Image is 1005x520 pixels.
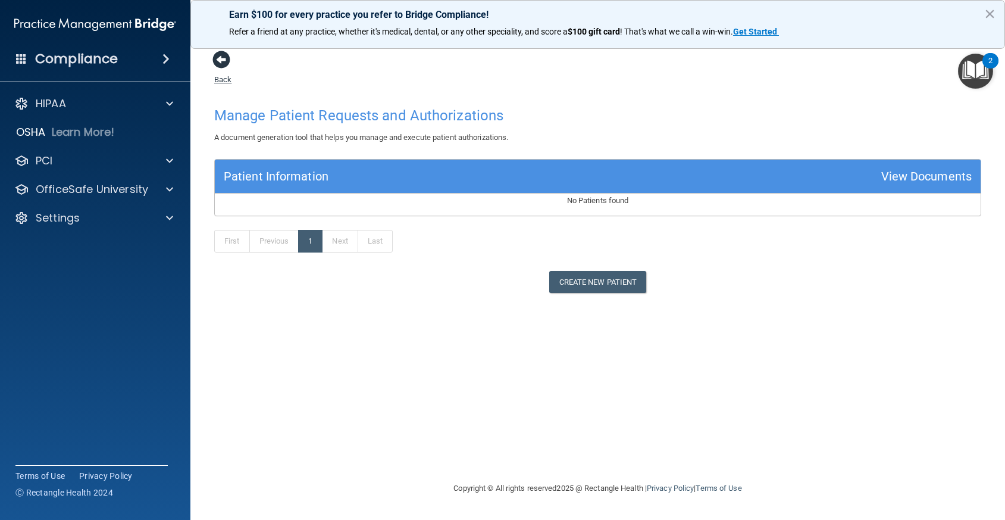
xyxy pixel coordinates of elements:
[215,194,981,208] p: No Patients found
[36,96,66,111] p: HIPAA
[14,182,173,197] a: OfficeSafe University
[15,487,113,499] span: Ⓒ Rectangle Health 2024
[696,484,741,493] a: Terms of Use
[381,469,815,507] div: Copyright © All rights reserved 2025 @ Rectangle Health | |
[35,51,118,67] h4: Compliance
[16,125,46,139] p: OSHA
[984,4,995,23] button: Close
[229,27,568,36] span: Refer a friend at any practice, whether it's medical, dental, or any other speciality, and score a
[14,96,173,111] a: HIPAA
[358,230,393,253] a: Last
[36,211,80,225] p: Settings
[224,166,328,188] div: Patient Information
[568,27,620,36] strong: $100 gift card
[36,182,148,197] p: OfficeSafe University
[14,13,176,36] img: PMB logo
[322,230,358,253] a: Next
[881,166,972,188] div: View Documents
[229,9,966,20] p: Earn $100 for every practice you refer to Bridge Compliance!
[298,230,323,253] a: 1
[733,27,777,36] strong: Get Started
[549,271,647,293] button: Create New Patient
[214,133,508,142] span: A document generation tool that helps you manage and execute patient authorizations.
[36,154,52,168] p: PCI
[214,61,231,84] a: Back
[988,61,993,76] div: 2
[733,27,779,36] a: Get Started
[214,230,250,253] a: First
[15,470,65,482] a: Terms of Use
[620,27,733,36] span: ! That's what we call a win-win.
[14,154,173,168] a: PCI
[214,108,981,123] h4: Manage Patient Requests and Authorizations
[79,470,133,482] a: Privacy Policy
[52,125,115,139] p: Learn More!
[647,484,694,493] a: Privacy Policy
[958,54,993,89] button: Open Resource Center, 2 new notifications
[249,230,299,253] a: Previous
[14,211,173,225] a: Settings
